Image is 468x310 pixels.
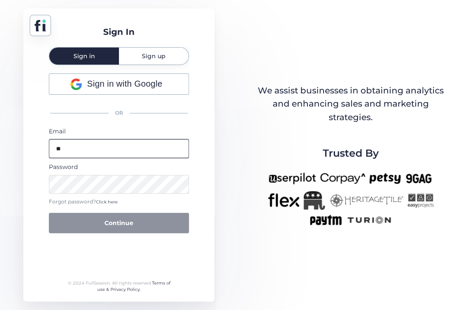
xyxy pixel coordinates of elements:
[329,191,403,210] img: heritagetile-new.png
[323,145,379,161] span: Trusted By
[405,170,433,187] img: 9gag-new.png
[87,77,162,90] span: Sign in with Google
[304,191,325,210] img: Republicanlogo-bw.png
[268,191,299,210] img: flex-new.png
[49,104,189,122] div: OR
[369,170,400,187] img: petsy-new.png
[320,170,365,187] img: corpay-new.png
[407,191,434,210] img: easyprojects-new.png
[97,280,170,293] a: Terms of use & Privacy Policy.
[64,280,174,293] div: © 2024 FullSession. All rights reserved.
[257,84,445,124] div: We assist businesses in obtaining analytics and enhancing sales and marketing strategies.
[346,214,392,226] img: turion-new.png
[103,25,135,39] div: Sign In
[49,127,189,136] div: Email
[96,199,118,205] span: Click here
[73,53,95,59] span: Sign in
[142,53,166,59] span: Sign up
[49,213,189,233] button: Continue
[268,170,316,187] img: userpilot-new.png
[49,198,189,206] div: Forgot password?
[49,162,189,172] div: Password
[309,214,342,226] img: paytm-new.png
